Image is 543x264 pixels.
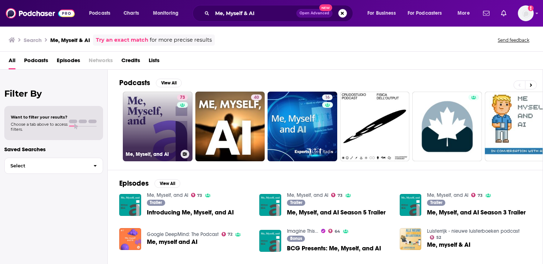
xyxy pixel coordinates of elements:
[228,233,232,236] span: 72
[400,194,422,216] img: Me, Myself, and AI Season 3 Trailer
[149,55,159,69] a: Lists
[427,192,468,198] a: Me, Myself, and AI
[4,88,103,99] h2: Filter By
[400,228,422,250] img: Me, myself & AI
[119,8,143,19] a: Charts
[4,158,103,174] button: Select
[452,8,479,19] button: open menu
[430,200,442,205] span: Trailer
[150,200,162,205] span: Trailer
[408,8,442,18] span: For Podcasters
[362,8,405,19] button: open menu
[197,194,202,197] span: 73
[57,55,80,69] a: Episodes
[195,92,265,161] a: 40
[436,236,441,239] span: 52
[119,179,180,188] a: EpisodesView All
[24,37,42,43] h3: Search
[24,55,48,69] a: Podcasts
[367,8,396,18] span: For Business
[11,115,68,120] span: Want to filter your results?
[335,230,340,233] span: 64
[4,146,103,153] p: Saved Searches
[154,179,180,188] button: View All
[11,122,68,132] span: Choose a tab above to access filters.
[290,200,302,205] span: Trailer
[147,239,198,245] a: Me, myself and AI
[518,5,534,21] button: Show profile menu
[338,194,343,197] span: 73
[150,36,212,44] span: for more precise results
[222,232,233,236] a: 72
[121,55,140,69] a: Credits
[518,5,534,21] span: Logged in as ellerylsmith123
[498,7,509,19] a: Show notifications dropdown
[199,5,360,22] div: Search podcasts, credits, & more...
[287,228,318,234] a: Imagine This...
[287,245,381,251] a: BCG Presents: Me, Myself, and AI
[177,94,188,100] a: 73
[96,36,148,44] a: Try an exact match
[528,5,534,11] svg: Add a profile image
[296,9,333,18] button: Open AdvancedNew
[331,193,343,197] a: 73
[119,179,149,188] h2: Episodes
[328,229,340,233] a: 64
[518,5,534,21] img: User Profile
[427,242,470,248] a: Me, myself & AI
[325,94,330,101] span: 16
[126,151,178,157] h3: Me, Myself, and AI
[180,94,185,101] span: 73
[148,8,188,19] button: open menu
[9,55,15,69] a: All
[403,8,452,19] button: open menu
[119,78,182,87] a: PodcastsView All
[458,8,470,18] span: More
[147,209,234,216] span: Introducing Me, Myself, and AI
[287,192,328,198] a: Me, Myself, and AI
[147,192,188,198] a: Me, Myself, and AI
[268,92,337,161] a: 16
[300,11,329,15] span: Open Advanced
[119,194,141,216] img: Introducing Me, Myself, and AI
[119,228,141,250] img: Me, myself and AI
[191,193,203,197] a: 73
[89,55,113,69] span: Networks
[153,8,178,18] span: Monitoring
[124,8,139,18] span: Charts
[287,209,386,216] a: Me, Myself, and AI Season 5 Trailer
[496,37,532,43] button: Send feedback
[478,194,483,197] span: 73
[6,6,75,20] img: Podchaser - Follow, Share and Rate Podcasts
[251,94,262,100] a: 40
[254,94,259,101] span: 40
[156,79,182,87] button: View All
[89,8,110,18] span: Podcasts
[50,37,90,43] h3: Me, Myself & AI
[5,163,88,168] span: Select
[427,228,520,234] a: Luisterrijk - nieuwe luisterboeken podcast
[480,7,492,19] a: Show notifications dropdown
[319,4,332,11] span: New
[84,8,120,19] button: open menu
[427,209,526,216] a: Me, Myself, and AI Season 3 Trailer
[430,235,441,240] a: 52
[259,230,281,252] a: BCG Presents: Me, Myself, and AI
[259,194,281,216] img: Me, Myself, and AI Season 5 Trailer
[123,92,192,161] a: 73Me, Myself, and AI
